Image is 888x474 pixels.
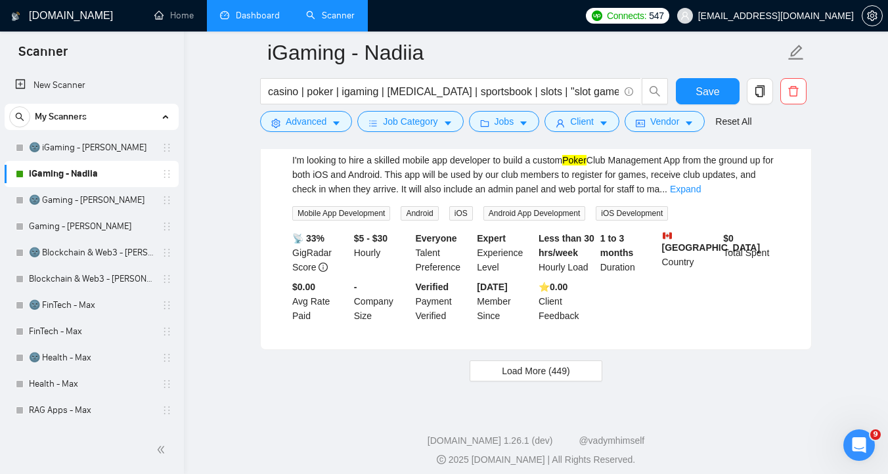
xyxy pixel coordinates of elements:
a: dashboardDashboard [220,10,280,21]
div: Hourly [351,231,413,274]
button: folderJobscaret-down [469,111,540,132]
button: search [642,78,668,104]
a: 🌚 Blockchain & Web3 - [PERSON_NAME] [29,240,154,266]
b: $ 0 [723,233,734,244]
span: Advanced [286,114,326,129]
span: user [556,118,565,128]
img: 🇨🇦 [663,231,672,240]
div: Country [659,231,721,274]
span: holder [162,379,172,389]
a: 🌚 Gaming - [PERSON_NAME] [29,187,154,213]
button: idcardVendorcaret-down [625,111,705,132]
button: delete [780,78,807,104]
a: homeHome [154,10,194,21]
span: Job Category [383,114,437,129]
a: Health - Max [29,371,154,397]
button: barsJob Categorycaret-down [357,111,463,132]
div: Total Spent [721,231,782,274]
div: Experience Level [474,231,536,274]
button: settingAdvancedcaret-down [260,111,352,132]
button: search [9,106,30,127]
span: holder [162,353,172,363]
button: Load More (449) [470,360,602,381]
span: double-left [156,443,169,456]
img: logo [11,6,20,27]
span: caret-down [599,118,608,128]
div: I'm looking to hire a skilled mobile app developer to build a custom Club Management App from the... [292,153,780,196]
span: search [642,85,667,97]
span: delete [781,85,806,97]
div: Hourly Load [536,231,598,274]
a: 🌚 Health - Max [29,345,154,371]
span: holder [162,248,172,258]
b: 📡 33% [292,233,324,244]
div: Duration [598,231,659,274]
a: Blockchain & Web3 - [PERSON_NAME] [29,266,154,292]
span: caret-down [519,118,528,128]
a: Reset All [715,114,751,129]
a: [DOMAIN_NAME] 1.26.1 (dev) [428,435,553,446]
span: info-circle [625,87,633,96]
a: @vadymhimself [579,435,644,446]
iframe: Intercom live chat [843,429,875,461]
a: 🌚 Odoo - Nadiia [29,423,154,450]
span: edit [788,44,805,61]
b: 1 to 3 months [600,233,634,258]
a: setting [862,11,883,21]
b: [GEOGRAPHIC_DATA] [662,231,761,253]
span: folder [480,118,489,128]
span: caret-down [684,118,694,128]
b: Verified [416,282,449,292]
a: Gaming - [PERSON_NAME] [29,213,154,240]
a: 🌚 iGaming - [PERSON_NAME] [29,135,154,161]
img: upwork-logo.png [592,11,602,21]
span: caret-down [443,118,453,128]
span: Load More (449) [502,364,570,378]
mark: Poker [562,155,587,165]
span: 9 [870,429,881,440]
span: holder [162,405,172,416]
a: searchScanner [306,10,355,21]
span: iOS Development [596,206,668,221]
div: 2025 [DOMAIN_NAME] | All Rights Reserved. [194,453,877,467]
button: copy [747,78,773,104]
span: Connects: [607,9,646,23]
input: Scanner name... [267,36,785,69]
span: iOS [449,206,473,221]
a: iGaming - Nadiia [29,161,154,187]
span: copyright [437,455,446,464]
span: Mobile App Development [292,206,390,221]
a: Expand [670,184,701,194]
div: Avg Rate Paid [290,280,351,323]
div: Client Feedback [536,280,598,323]
span: Android [401,206,438,221]
span: holder [162,142,172,153]
span: caret-down [332,118,341,128]
span: ... [659,184,667,194]
span: holder [162,221,172,232]
span: setting [862,11,882,21]
b: $5 - $30 [354,233,388,244]
div: Payment Verified [413,280,475,323]
span: Client [570,114,594,129]
span: user [680,11,690,20]
b: $0.00 [292,282,315,292]
b: Expert [477,233,506,244]
span: 547 [649,9,663,23]
span: Scanner [8,42,78,70]
span: My Scanners [35,104,87,130]
span: Jobs [495,114,514,129]
span: info-circle [319,263,328,272]
a: 🌚 FinTech - Max [29,292,154,318]
div: Member Since [474,280,536,323]
span: Save [696,83,719,100]
span: holder [162,274,172,284]
span: Vendor [650,114,679,129]
b: ⭐️ 0.00 [539,282,567,292]
span: holder [162,195,172,205]
b: Less than 30 hrs/week [539,233,594,258]
a: FinTech - Max [29,318,154,345]
button: setting [862,5,883,26]
input: Search Freelance Jobs... [268,83,619,100]
b: [DATE] [477,282,507,292]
